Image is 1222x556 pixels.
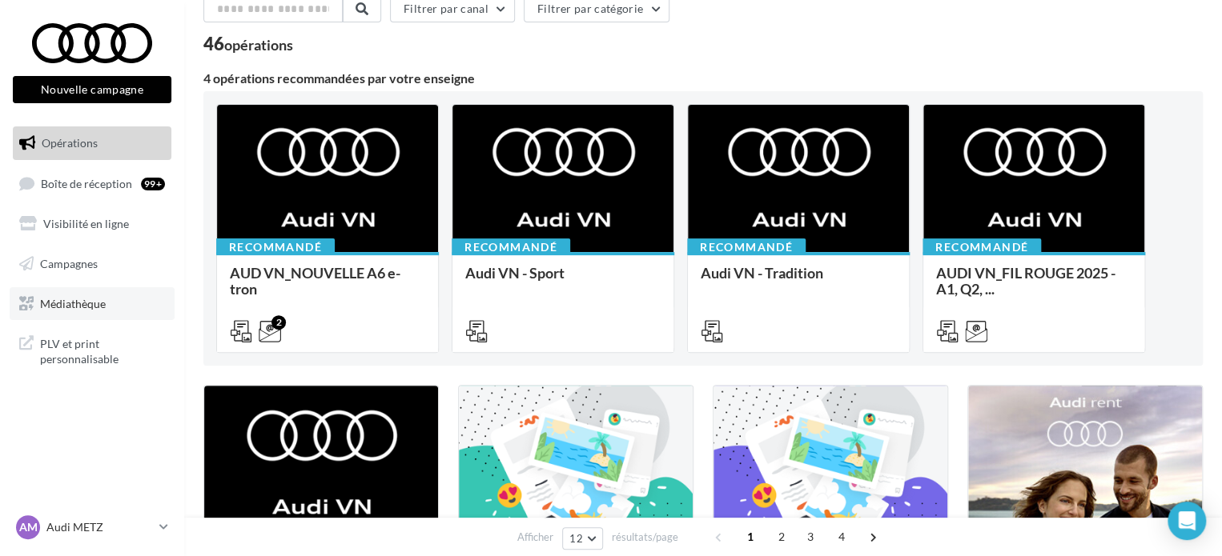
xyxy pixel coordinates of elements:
a: Campagnes [10,247,175,281]
div: 2 [271,315,286,330]
span: AM [19,519,38,535]
span: 4 [829,524,854,550]
button: Nouvelle campagne [13,76,171,103]
span: 12 [569,532,583,545]
div: opérations [224,38,293,52]
span: Visibilité en ligne [43,217,129,230]
div: 99+ [141,178,165,190]
span: Médiathèque [40,296,106,310]
a: PLV et print personnalisable [10,326,175,374]
div: 4 opérations recommandées par votre enseigne [203,72,1203,85]
a: AM Audi METZ [13,512,171,542]
a: Visibilité en ligne [10,207,175,241]
div: Recommandé [923,238,1041,256]
span: Opérations [42,136,98,150]
a: Médiathèque [10,287,175,321]
span: Audi VN - Tradition [701,264,823,282]
span: 2 [769,524,794,550]
span: Campagnes [40,257,98,270]
div: Recommandé [452,238,570,256]
p: Audi METZ [46,519,153,535]
span: Afficher [517,530,553,545]
span: 1 [738,524,763,550]
span: 3 [798,524,823,550]
div: Recommandé [687,238,806,256]
div: Recommandé [216,238,335,256]
div: Open Intercom Messenger [1168,502,1206,540]
div: 46 [203,35,293,53]
span: Boîte de réception [41,176,132,190]
button: 12 [562,527,603,550]
span: résultats/page [612,530,678,545]
a: Boîte de réception99+ [10,166,175,201]
span: Audi VN - Sport [465,264,565,282]
a: Opérations [10,126,175,160]
span: AUD VN_NOUVELLE A6 e-tron [230,264,400,298]
span: AUDI VN_FIL ROUGE 2025 - A1, Q2, ... [936,264,1115,298]
span: PLV et print personnalisable [40,333,165,367]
